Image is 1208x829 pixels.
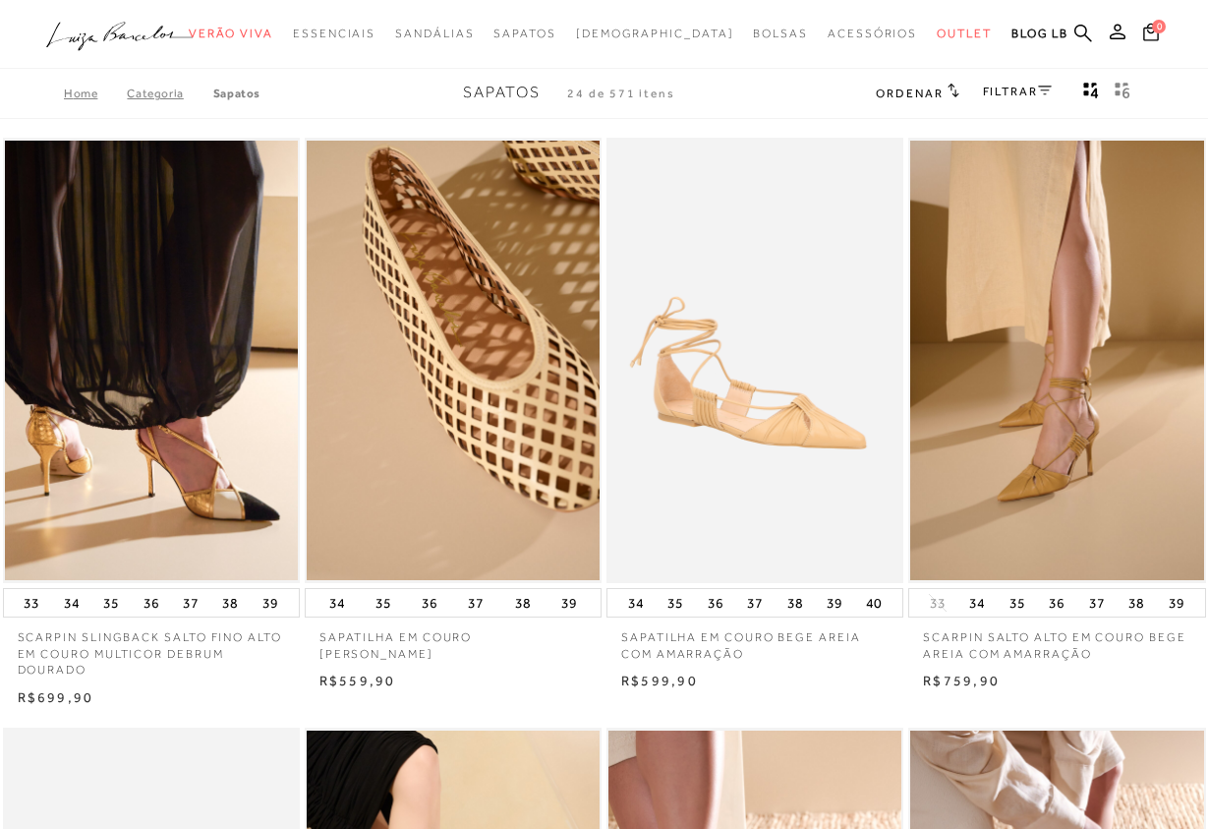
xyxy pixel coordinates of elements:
button: 36 [138,589,165,617]
img: SCARPIN SLINGBACK SALTO FINO ALTO EM COURO MULTICOR DEBRUM DOURADO [5,141,298,580]
a: SCARPIN SLINGBACK SALTO FINO ALTO EM COURO MULTICOR DEBRUM DOURADO SCARPIN SLINGBACK SALTO FINO A... [5,141,298,580]
button: 33 [18,589,45,617]
a: noSubCategoriesText [753,16,808,52]
a: BLOG LB [1011,16,1068,52]
button: 0 [1137,22,1165,48]
button: gridText6Desc [1109,81,1136,106]
button: 34 [622,589,650,617]
button: 39 [555,589,583,617]
span: Sandálias [395,27,474,40]
button: 34 [323,589,351,617]
button: 35 [662,589,689,617]
a: noSubCategoriesText [937,16,992,52]
a: SCARPIN SALTO ALTO EM COURO BEGE AREIA COM AMARRAÇÃO [908,618,1205,663]
button: 36 [1043,589,1070,617]
span: Essenciais [293,27,375,40]
span: 0 [1152,20,1166,33]
button: 36 [416,589,443,617]
button: 39 [821,589,848,617]
button: 36 [702,589,729,617]
button: 35 [97,589,125,617]
a: SAPATILHA EM COURO [PERSON_NAME] [305,618,602,663]
img: SAPATILHA EM COURO BAUNILHA VAZADA [307,141,600,580]
button: 34 [58,589,86,617]
button: 37 [462,589,489,617]
a: noSubCategoriesText [293,16,375,52]
a: noSubCategoriesText [395,16,474,52]
a: Categoria [127,87,212,100]
img: SCARPIN SALTO ALTO EM COURO BEGE AREIA COM AMARRAÇÃO [910,141,1203,580]
a: noSubCategoriesText [576,16,734,52]
a: noSubCategoriesText [828,16,917,52]
span: BLOG LB [1011,27,1068,40]
button: 39 [257,589,284,617]
span: Bolsas [753,27,808,40]
a: SCARPIN SLINGBACK SALTO FINO ALTO EM COURO MULTICOR DEBRUM DOURADO [3,618,300,679]
img: SAPATILHA EM COURO BEGE AREIA COM AMARRAÇÃO [608,141,901,580]
a: SAPATILHA EM COURO BEGE AREIA COM AMARRAÇÃO SAPATILHA EM COURO BEGE AREIA COM AMARRAÇÃO [608,141,901,580]
button: 38 [509,589,537,617]
button: 37 [1083,589,1111,617]
button: 39 [1163,589,1190,617]
a: SCARPIN SALTO ALTO EM COURO BEGE AREIA COM AMARRAÇÃO SCARPIN SALTO ALTO EM COURO BEGE AREIA COM A... [910,141,1203,580]
span: Verão Viva [189,27,273,40]
a: noSubCategoriesText [493,16,555,52]
span: 24 de 571 itens [567,87,675,100]
button: 33 [924,594,951,613]
a: SAPATILHA EM COURO BAUNILHA VAZADA SAPATILHA EM COURO BAUNILHA VAZADA [307,141,600,580]
button: 38 [216,589,244,617]
button: 38 [1122,589,1150,617]
span: Sapatos [493,27,555,40]
span: [DEMOGRAPHIC_DATA] [576,27,734,40]
button: 37 [177,589,204,617]
a: noSubCategoriesText [189,16,273,52]
span: R$559,90 [319,673,396,688]
span: R$759,90 [923,673,1000,688]
a: Sapatos [213,87,260,100]
button: 35 [370,589,397,617]
button: 35 [1004,589,1031,617]
span: Ordenar [876,87,943,100]
span: Sapatos [463,84,541,101]
button: Mostrar 4 produtos por linha [1077,81,1105,106]
a: Home [64,87,127,100]
span: R$699,90 [18,689,94,705]
a: SAPATILHA EM COURO BEGE AREIA COM AMARRAÇÃO [606,618,903,663]
button: 34 [963,589,991,617]
span: Outlet [937,27,992,40]
span: R$599,90 [621,673,698,688]
button: 40 [860,589,888,617]
a: FILTRAR [983,85,1052,98]
span: Acessórios [828,27,917,40]
button: 38 [781,589,809,617]
button: 37 [741,589,769,617]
